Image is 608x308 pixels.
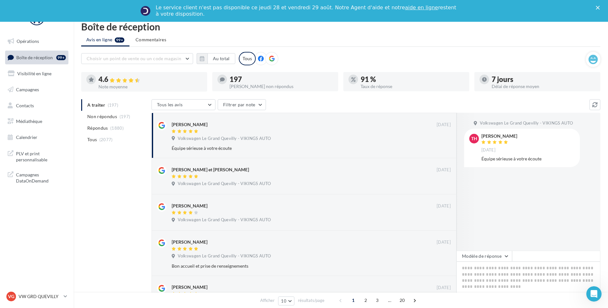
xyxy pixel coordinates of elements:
button: Filtrer par note [218,99,266,110]
span: Tous [87,136,97,143]
div: 91 % [361,76,464,83]
span: [DATE] [481,147,495,153]
span: Boîte de réception [16,54,53,60]
div: [PERSON_NAME] et [PERSON_NAME] [172,166,249,173]
div: 197 [230,76,333,83]
p: VW GRD QUEVILLY [19,293,61,300]
a: Calendrier [4,131,70,144]
div: [PERSON_NAME] [481,134,517,138]
img: Profile image for Service-Client [140,6,151,16]
span: Contacts [16,102,34,108]
a: Campagnes DataOnDemand [4,168,70,187]
span: 1 [348,295,358,305]
a: aide en ligne [405,4,438,11]
div: 99+ [56,55,66,60]
button: Choisir un point de vente ou un code magasin [81,53,193,64]
span: Commentaires [136,36,166,43]
a: VG VW GRD QUEVILLY [5,290,68,303]
div: [PERSON_NAME] [172,239,207,245]
span: [DATE] [437,285,451,291]
div: [PERSON_NAME] [172,121,207,128]
span: Volkswagen Le Grand Quevilly - VIKINGS AUTO [178,217,271,223]
div: Bon accueil et prise de renseignements [172,263,409,269]
button: Modèle de réponse [456,251,512,262]
span: (197) [120,114,130,119]
a: Visibilité en ligne [4,67,70,80]
div: [PERSON_NAME] non répondus [230,84,333,89]
span: [DATE] [437,203,451,209]
div: Délai de réponse moyen [492,84,595,89]
span: Campagnes DataOnDemand [16,170,66,184]
span: TH [471,135,477,142]
span: Calendrier [16,134,37,140]
a: PLV et print personnalisable [4,147,70,166]
span: Afficher [260,297,275,304]
a: Boîte de réception99+ [4,51,70,64]
div: Boîte de réception [81,22,600,31]
button: Au total [207,53,235,64]
span: Visibilité en ligne [17,71,51,76]
span: 10 [281,298,286,304]
button: Au total [197,53,235,64]
iframe: Intercom live chat [586,286,602,302]
div: Tous [239,52,256,65]
span: PLV et print personnalisable [16,149,66,163]
span: ... [385,295,395,305]
div: [PERSON_NAME] [172,284,207,290]
span: 3 [372,295,382,305]
span: Volkswagen Le Grand Quevilly - VIKINGS AUTO [178,253,271,259]
span: Volkswagen Le Grand Quevilly - VIKINGS AUTO [178,136,271,142]
span: Campagnes [16,87,39,92]
span: VG [8,293,14,300]
div: Fermer [596,6,602,10]
span: Choisir un point de vente ou un code magasin [87,56,181,61]
div: Le service client n'est pas disponible ce jeudi 28 et vendredi 29 août. Notre Agent d'aide et not... [156,4,457,17]
div: Taux de réponse [361,84,464,89]
span: Répondus [87,125,108,131]
span: Tous les avis [157,102,183,107]
span: [DATE] [437,239,451,245]
div: [PERSON_NAME] [172,203,207,209]
span: [DATE] [437,122,451,128]
button: 10 [278,296,294,305]
span: Volkswagen Le Grand Quevilly - VIKINGS AUTO [480,120,573,126]
button: Tous les avis [152,99,215,110]
div: Équipe sérieuse à votre écoute [172,145,409,151]
span: (1880) [110,126,124,131]
span: 2 [361,295,371,305]
span: résultats/page [298,297,324,304]
div: 4.6 [98,76,202,83]
span: Médiathèque [16,118,42,124]
div: Équipe sérieuse à votre écoute [481,156,575,162]
span: Non répondus [87,113,117,120]
a: Médiathèque [4,115,70,128]
span: 20 [397,295,408,305]
div: Note moyenne [98,85,202,89]
span: [DATE] [437,167,451,173]
span: Volkswagen Le Grand Quevilly - VIKINGS AUTO [178,181,271,187]
span: (2077) [99,137,113,142]
a: Campagnes [4,83,70,96]
a: Contacts [4,99,70,112]
span: Opérations [17,38,39,44]
div: 7 jours [492,76,595,83]
a: Opérations [4,35,70,48]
